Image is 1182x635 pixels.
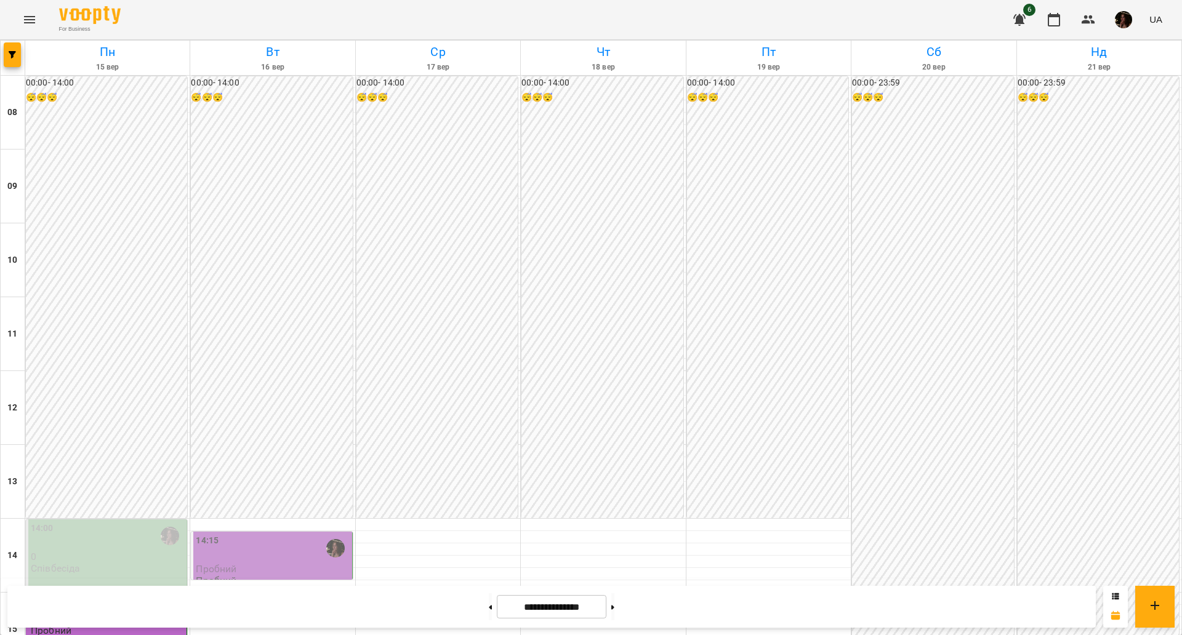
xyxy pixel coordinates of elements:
[31,522,54,535] label: 14:00
[7,475,17,489] h6: 13
[853,62,1014,73] h6: 20 вер
[1023,4,1035,16] span: 6
[523,62,683,73] h6: 18 вер
[852,76,1013,90] h6: 00:00 - 23:59
[1019,42,1180,62] h6: Нд
[688,62,849,73] h6: 19 вер
[358,62,518,73] h6: 17 вер
[853,42,1014,62] h6: Сб
[1019,62,1180,73] h6: 21 вер
[7,106,17,119] h6: 08
[191,91,352,105] h6: 😴😴😴
[852,91,1013,105] h6: 😴😴😴
[1115,11,1132,28] img: 1b79b5faa506ccfdadca416541874b02.jpg
[7,327,17,341] h6: 11
[31,563,80,573] p: Співбесіда
[26,76,187,90] h6: 00:00 - 14:00
[7,180,17,193] h6: 09
[196,563,236,575] span: Пробний
[1018,91,1179,105] h6: 😴😴😴
[356,91,518,105] h6: 😴😴😴
[356,76,518,90] h6: 00:00 - 14:00
[59,25,121,33] span: For Business
[7,549,17,562] h6: 14
[7,254,17,267] h6: 10
[192,62,353,73] h6: 16 вер
[1149,13,1162,26] span: UA
[687,76,848,90] h6: 00:00 - 14:00
[523,42,683,62] h6: Чт
[196,575,236,586] p: Пробний
[1018,76,1179,90] h6: 00:00 - 23:59
[15,5,44,34] button: Menu
[1144,8,1167,31] button: UA
[521,76,683,90] h6: 00:00 - 14:00
[196,534,219,548] label: 14:15
[27,42,188,62] h6: Пн
[59,6,121,24] img: Voopty Logo
[27,62,188,73] h6: 15 вер
[687,91,848,105] h6: 😴😴😴
[7,401,17,415] h6: 12
[26,91,187,105] h6: 😴😴😴
[31,551,184,562] p: 0
[192,42,353,62] h6: Вт
[326,539,345,557] img: А Катерина Халимендик
[521,91,683,105] h6: 😴😴😴
[688,42,849,62] h6: Пт
[161,527,179,545] img: А Катерина Халимендик
[191,76,352,90] h6: 00:00 - 14:00
[358,42,518,62] h6: Ср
